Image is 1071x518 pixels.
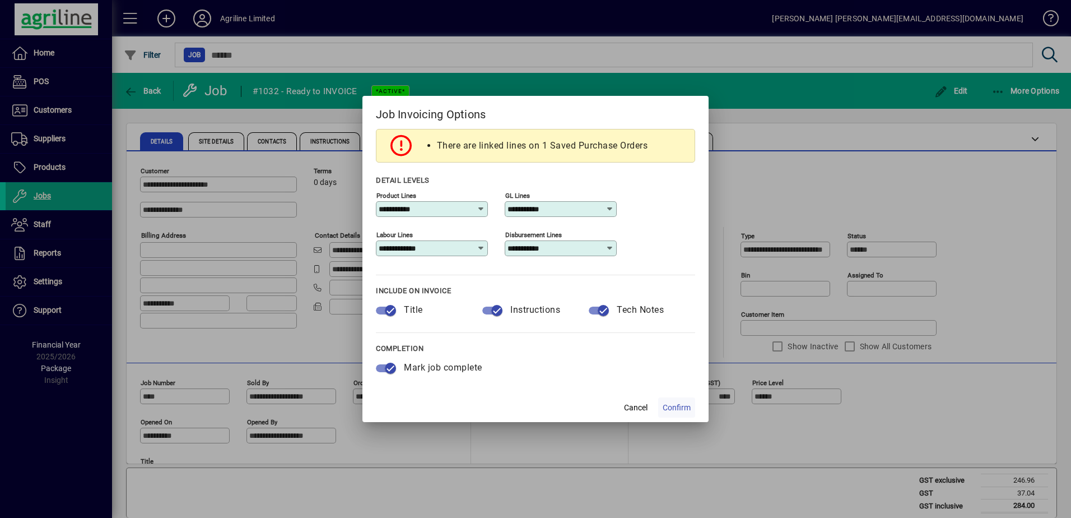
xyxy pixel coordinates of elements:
[505,231,562,239] mat-label: Disbursement Lines
[404,304,423,315] span: Title
[437,139,648,152] li: There are linked lines on 1 Saved Purchase Orders
[510,304,560,315] span: Instructions
[376,284,695,298] div: INCLUDE ON INVOICE
[362,96,709,128] h2: Job Invoicing Options
[618,397,654,418] button: Cancel
[376,231,413,239] mat-label: Labour Lines
[376,342,695,355] div: COMPLETION
[404,362,482,373] span: Mark job complete
[376,174,695,187] div: DETAIL LEVELS
[376,192,416,200] mat-label: Product Lines
[624,402,648,414] span: Cancel
[505,192,530,200] mat-label: GL Lines
[663,402,691,414] span: Confirm
[658,397,695,418] button: Confirm
[617,304,664,315] span: Tech Notes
